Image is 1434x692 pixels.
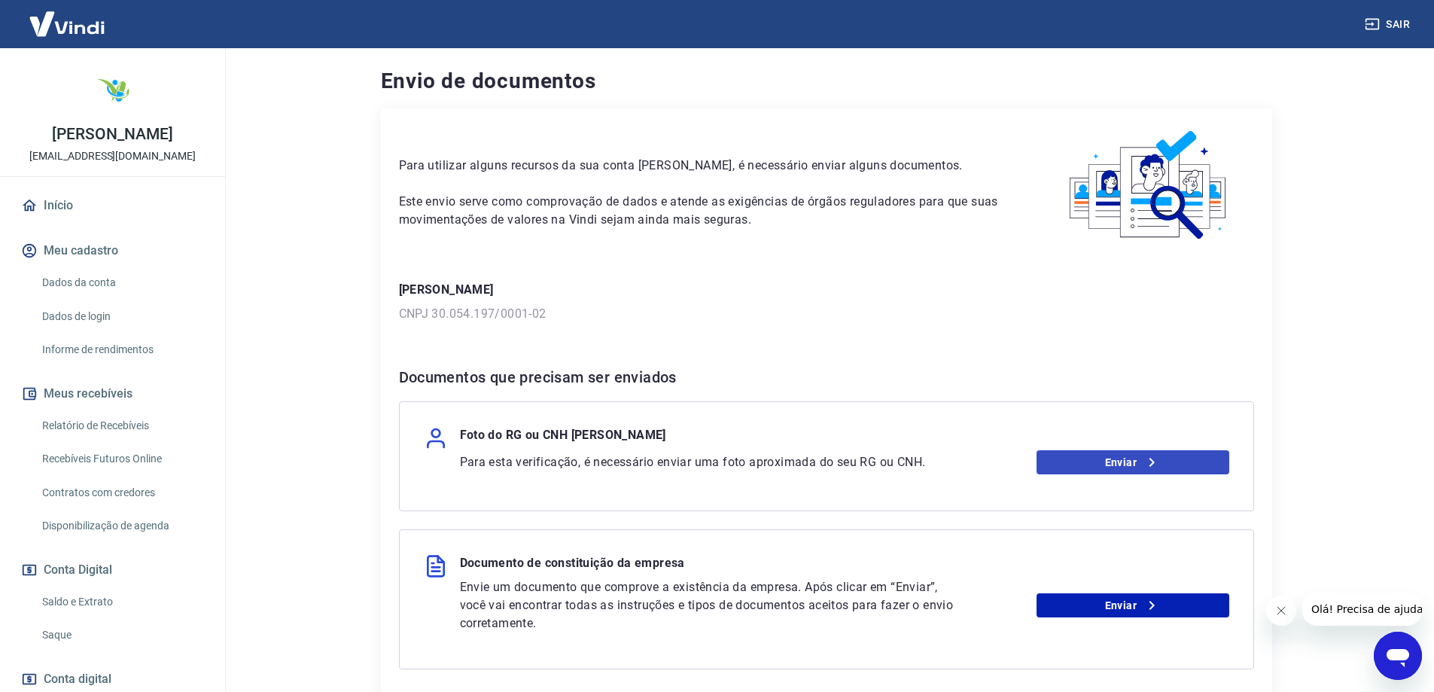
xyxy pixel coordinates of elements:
[36,267,207,298] a: Dados da conta
[18,553,207,587] button: Conta Digital
[18,377,207,410] button: Meus recebíveis
[424,554,448,578] img: file.3f2e98d22047474d3a157069828955b5.svg
[1302,593,1422,626] iframe: Mensagem da empresa
[52,127,172,142] p: [PERSON_NAME]
[36,620,207,651] a: Saque
[36,410,207,441] a: Relatório de Recebíveis
[460,453,960,471] p: Para esta verificação, é necessário enviar uma foto aproximada do seu RG ou CNH.
[44,669,111,690] span: Conta digital
[9,11,126,23] span: Olá! Precisa de ajuda?
[1037,593,1229,617] a: Enviar
[399,365,1254,389] h6: Documentos que precisam ser enviados
[18,189,207,222] a: Início
[29,148,196,164] p: [EMAIL_ADDRESS][DOMAIN_NAME]
[18,1,116,47] img: Vindi
[460,578,960,633] p: Envie um documento que comprove a existência da empresa. Após clicar em “Enviar”, você vai encont...
[1374,632,1422,680] iframe: Botão para abrir a janela de mensagens
[399,281,1254,299] p: [PERSON_NAME]
[1044,127,1254,245] img: waiting_documents.41d9841a9773e5fdf392cede4d13b617.svg
[399,157,1008,175] p: Para utilizar alguns recursos da sua conta [PERSON_NAME], é necessário enviar alguns documentos.
[381,66,1272,96] h4: Envio de documentos
[399,193,1008,229] p: Este envio serve como comprovação de dados e atende as exigências de órgãos reguladores para que ...
[460,426,666,450] p: Foto do RG ou CNH [PERSON_NAME]
[18,234,207,267] button: Meu cadastro
[36,511,207,541] a: Disponibilização de agenda
[399,305,1254,323] p: CNPJ 30.054.197/0001-02
[1362,11,1416,38] button: Sair
[1266,596,1296,626] iframe: Fechar mensagem
[36,301,207,332] a: Dados de login
[424,426,448,450] img: user.af206f65c40a7206969b71a29f56cfb7.svg
[83,60,143,120] img: 03d1077b-6dbc-4db0-9168-b0d7474fe8ef.jpeg
[460,554,685,578] p: Documento de constituição da empresa
[1037,450,1229,474] a: Enviar
[36,587,207,617] a: Saldo e Extrato
[36,334,207,365] a: Informe de rendimentos
[36,444,207,474] a: Recebíveis Futuros Online
[36,477,207,508] a: Contratos com credores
